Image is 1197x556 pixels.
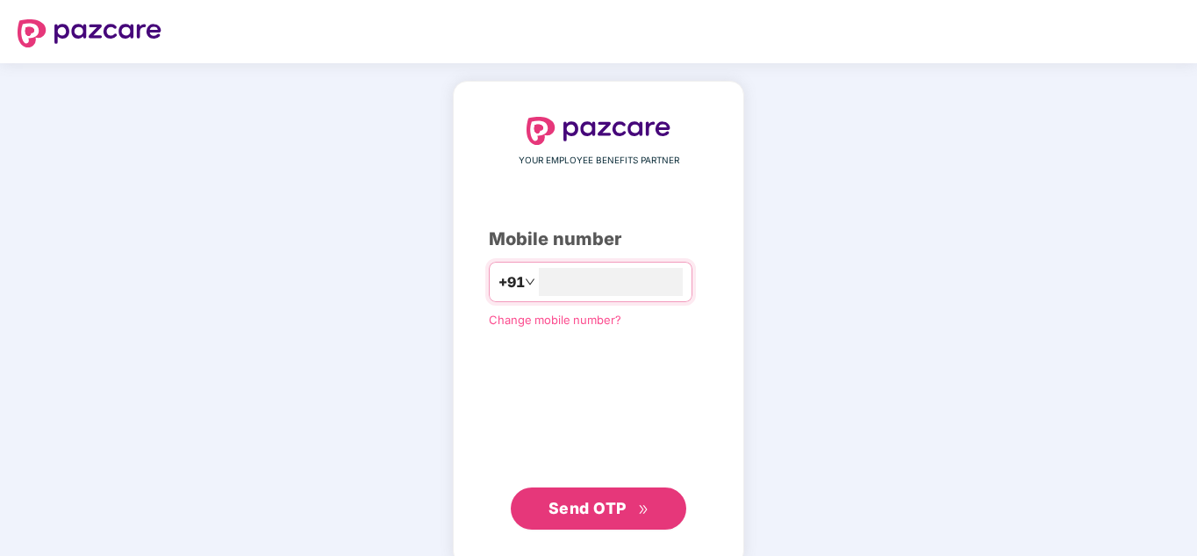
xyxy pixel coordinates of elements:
span: YOUR EMPLOYEE BENEFITS PARTNER [519,154,679,168]
a: Change mobile number? [489,313,621,327]
span: +91 [498,271,525,293]
span: Send OTP [548,499,627,517]
div: Mobile number [489,226,708,253]
span: double-right [638,504,649,516]
span: down [525,277,535,287]
img: logo [18,19,161,47]
button: Send OTPdouble-right [511,487,686,530]
img: logo [527,117,670,145]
